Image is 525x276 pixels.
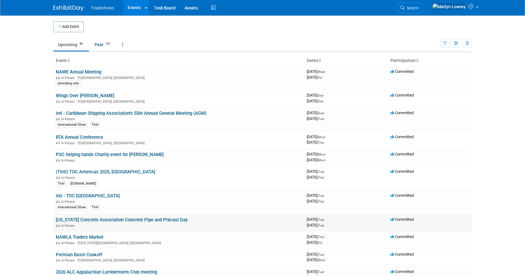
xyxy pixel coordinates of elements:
[405,6,419,10] span: Search
[56,258,60,261] img: In-Person Event
[307,99,323,103] span: [DATE]
[390,269,414,274] span: Committed
[317,76,322,79] span: (Fri)
[307,169,326,174] span: [DATE]
[307,111,326,115] span: [DATE]
[56,200,60,203] img: In-Person Event
[61,200,77,204] span: In-Person
[307,269,326,274] span: [DATE]
[56,117,60,120] img: In-Person Event
[56,122,88,128] div: International Show
[53,21,84,32] button: Add Event
[307,75,322,80] span: [DATE]
[307,234,326,239] span: [DATE]
[325,252,326,257] span: -
[56,176,60,179] img: In-Person Event
[56,141,60,144] img: In-Person Event
[307,240,322,245] span: [DATE]
[56,224,60,227] img: In-Person Event
[432,3,466,10] img: Matlyn Lowrey
[61,76,77,80] span: In-Person
[326,135,327,139] span: -
[56,76,60,79] img: In-Person Event
[317,153,325,156] span: (Mon)
[91,5,114,10] span: Tradeshows
[307,135,327,139] span: [DATE]
[317,117,324,121] span: (Tue)
[56,111,206,116] a: intl - Caribbean Shipping Association's 55th Annual General Meeting (AGM)
[318,58,321,63] a: Sort by Start Date
[56,234,103,240] a: NAWLA Traders Market
[307,223,324,227] span: [DATE]
[56,81,81,86] div: attending only
[56,217,188,223] a: [US_STATE] Concrete Association Concrete Pipe and Precast Day
[56,205,88,210] div: International Show
[326,69,327,74] span: -
[390,135,414,139] span: Committed
[53,56,304,66] th: Event
[317,94,323,97] span: (Sat)
[61,241,77,245] span: In-Person
[104,42,112,46] span: 131
[61,141,77,145] span: In-Person
[317,253,324,256] span: (Tue)
[307,116,324,121] span: [DATE]
[307,199,324,203] span: [DATE]
[317,224,324,227] span: (Tue)
[390,152,414,156] span: Committed
[390,234,414,239] span: Committed
[307,152,327,156] span: [DATE]
[307,252,326,257] span: [DATE]
[307,93,325,97] span: [DATE]
[56,240,302,245] div: [US_STATE][GEOGRAPHIC_DATA], [GEOGRAPHIC_DATA]
[390,69,414,74] span: Committed
[317,200,324,203] span: (Thu)
[78,42,84,46] span: 38
[307,140,324,145] span: [DATE]
[56,169,155,175] a: (TIntl) TOC Americas 2025, [GEOGRAPHIC_DATA]
[317,176,324,179] span: (Thu)
[390,193,414,198] span: Committed
[56,269,157,275] a: 2026 ALC Appalachian Lumbermen's Club meeting
[317,158,325,162] span: (Mon)
[307,175,324,179] span: [DATE]
[56,99,302,104] div: [GEOGRAPHIC_DATA], [GEOGRAPHIC_DATA]
[317,258,325,262] span: (Wed)
[325,217,326,222] span: -
[324,93,325,97] span: -
[56,100,60,103] img: In-Person Event
[61,258,77,262] span: In-Person
[69,181,98,186] div: [DOMAIN_NAME]
[317,135,325,139] span: (Mon)
[90,205,100,210] div: TIntl
[56,181,66,186] div: TIntl
[307,158,325,162] span: [DATE]
[390,252,414,257] span: Committed
[390,111,414,115] span: Committed
[317,218,324,221] span: (Tue)
[307,217,326,222] span: [DATE]
[61,176,77,180] span: In-Person
[53,5,84,11] img: ExhibitDay
[56,69,101,75] a: NAWE Annual Meeting
[390,93,414,97] span: Committed
[67,58,70,63] a: Sort by Event Name
[317,111,324,115] span: (Sun)
[317,270,324,274] span: (Tue)
[56,241,60,244] img: In-Person Event
[56,158,60,162] img: In-Person Event
[390,217,414,222] span: Committed
[53,39,89,50] a: Upcoming38
[61,224,77,228] span: In-Person
[317,70,325,73] span: (Wed)
[325,111,326,115] span: -
[56,193,120,199] a: intl - TOC [GEOGRAPHIC_DATA]
[317,235,324,239] span: (Thu)
[325,269,326,274] span: -
[326,152,327,156] span: -
[90,39,116,50] a: Past131
[61,100,77,104] span: In-Person
[56,135,103,140] a: RTA Annual Conference
[416,58,419,63] a: Sort by Participation Type
[396,3,424,13] a: Search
